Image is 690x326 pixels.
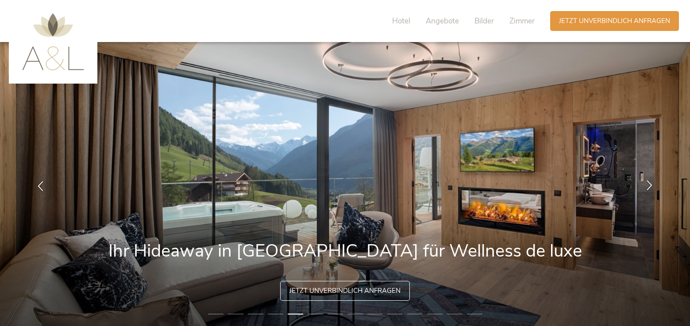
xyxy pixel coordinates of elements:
[474,16,494,26] span: Bilder
[426,16,459,26] span: Angebote
[509,16,535,26] span: Zimmer
[559,16,670,26] span: Jetzt unverbindlich anfragen
[22,13,84,70] img: AMONTI & LUNARIS Wellnessresort
[392,16,410,26] span: Hotel
[289,286,401,295] span: Jetzt unverbindlich anfragen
